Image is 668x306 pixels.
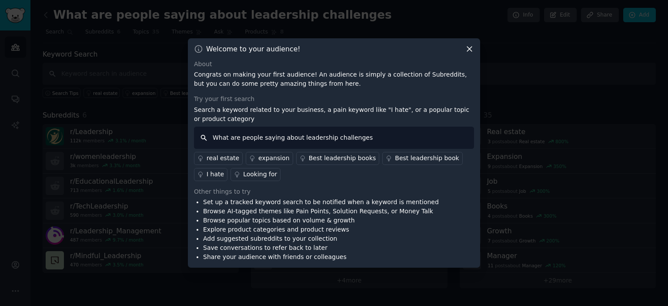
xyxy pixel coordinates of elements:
li: Browse AI-tagged themes like Pain Points, Solution Requests, or Money Talk [203,207,439,216]
div: real estate [207,154,239,163]
p: Congrats on making your first audience! An audience is simply a collection of Subreddits, but you... [194,70,474,88]
li: Share your audience with friends or colleagues [203,252,439,262]
div: I hate [207,170,224,179]
li: Add suggested subreddits to your collection [203,234,439,243]
li: Set up a tracked keyword search to be notified when a keyword is mentioned [203,198,439,207]
div: expansion [258,154,290,163]
div: Best leadership book [395,154,459,163]
p: Search a keyword related to your business, a pain keyword like "I hate", or a popular topic or pr... [194,105,474,124]
li: Save conversations to refer back to later [203,243,439,252]
input: Keyword search in audience [194,127,474,149]
div: Best leadership books [309,154,376,163]
a: Looking for [230,168,281,181]
a: real estate [194,152,243,165]
a: expansion [246,152,293,165]
div: About [194,60,474,69]
li: Explore product categories and product reviews [203,225,439,234]
div: Looking for [243,170,277,179]
a: Best leadership book [382,152,462,165]
li: Browse popular topics based on volume & growth [203,216,439,225]
a: I hate [194,168,227,181]
h3: Welcome to your audience! [206,44,301,54]
div: Other things to try [194,187,474,196]
a: Best leadership books [296,152,380,165]
div: Try your first search [194,94,474,104]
